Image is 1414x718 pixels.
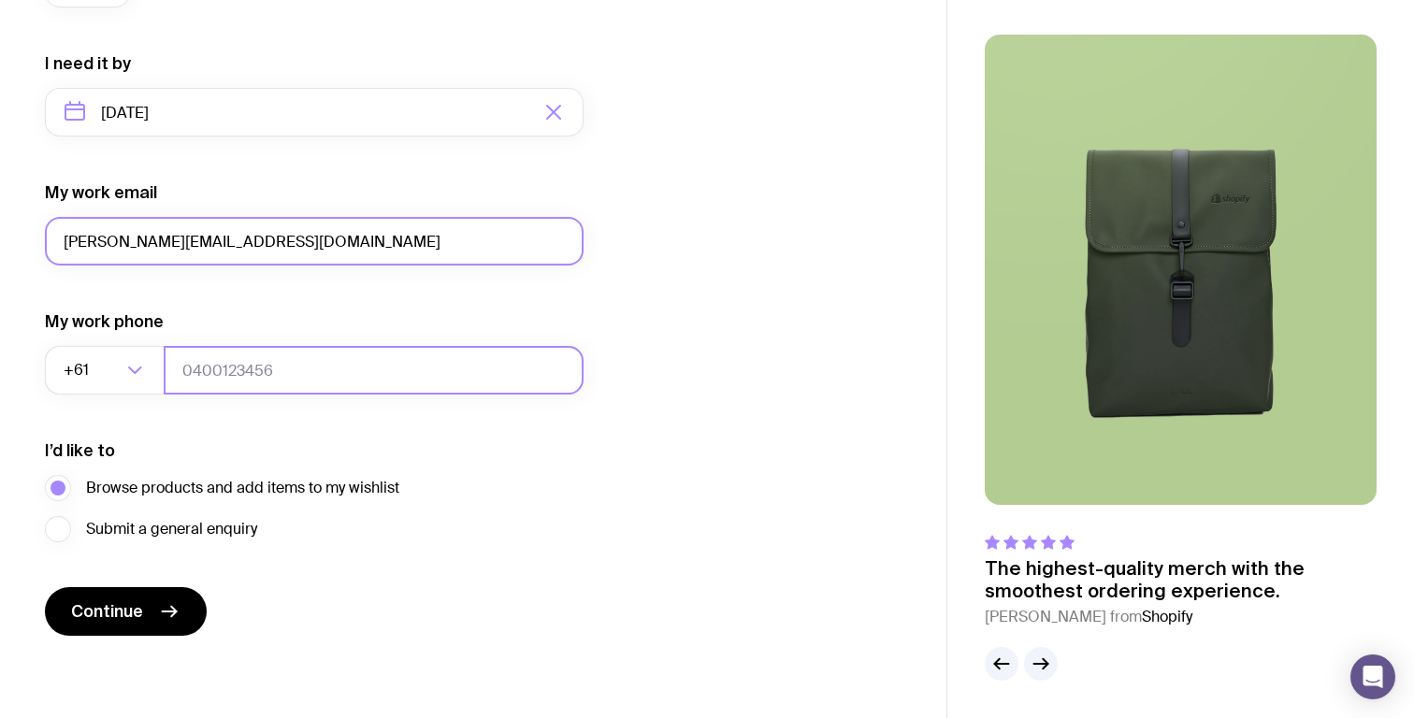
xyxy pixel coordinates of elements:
[985,606,1377,628] cite: [PERSON_NAME] from
[45,346,165,395] div: Search for option
[985,557,1377,602] p: The highest-quality merch with the smoothest ordering experience.
[1142,607,1192,626] span: Shopify
[86,477,399,499] span: Browse products and add items to my wishlist
[164,346,584,395] input: 0400123456
[45,217,584,266] input: you@email.com
[86,518,257,540] span: Submit a general enquiry
[45,439,115,462] label: I’d like to
[45,88,584,136] input: Select a target date
[71,600,143,623] span: Continue
[1350,654,1395,699] div: Open Intercom Messenger
[45,181,157,204] label: My work email
[45,587,207,636] button: Continue
[45,310,164,333] label: My work phone
[64,346,93,395] span: +61
[45,52,131,75] label: I need it by
[93,346,122,395] input: Search for option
